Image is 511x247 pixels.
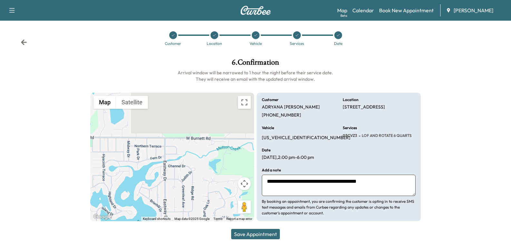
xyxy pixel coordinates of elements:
[90,58,421,69] h1: 6 . Confirmation
[238,177,251,190] button: Map camera controls
[360,133,412,138] span: LOF AND ROTATE 6 QUARTS
[262,104,320,110] p: ADRYANA [PERSON_NAME]
[262,168,281,172] h6: Add a note
[92,213,113,221] img: Google
[340,13,347,18] div: Beta
[334,42,342,46] div: Date
[116,96,148,109] button: Show satellite imagery
[231,229,280,239] button: Save Appointment
[379,6,434,14] a: Book New Appointment
[454,6,493,14] span: [PERSON_NAME]
[343,104,385,110] p: [STREET_ADDRESS]
[250,42,262,46] div: Vehicle
[240,6,271,15] img: Curbee Logo
[165,42,181,46] div: Customer
[207,42,222,46] div: Location
[174,217,210,221] span: Map data ©2025 Google
[337,6,347,14] a: MapBeta
[238,96,251,109] button: Toggle fullscreen view
[93,96,116,109] button: Show street map
[262,112,301,118] p: [PHONE_NUMBER]
[262,98,279,102] h6: Customer
[213,217,222,221] a: Terms (opens in new tab)
[262,199,415,216] p: By booking an appointment, you are confirming the customer is opting in to receive SMS text messa...
[343,133,357,138] span: 03CVZ3
[21,39,27,46] div: Back
[290,42,304,46] div: Services
[262,135,350,141] p: [US_VEHICLE_IDENTIFICATION_NUMBER]
[352,6,374,14] a: Calendar
[92,213,113,221] a: Open this area in Google Maps (opens a new window)
[90,69,421,82] h6: Arrival window will be narrowed to 1 hour the night before their service date. They will receive ...
[262,148,270,152] h6: Date
[262,126,274,130] h6: Vehicle
[343,126,357,130] h6: Services
[357,132,360,139] span: -
[226,217,252,221] a: Report a map error
[262,155,314,160] p: [DATE] , 2:00 pm - 6:00 pm
[238,201,251,213] button: Drag Pegman onto the map to open Street View
[143,217,171,221] button: Keyboard shortcuts
[343,98,359,102] h6: Location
